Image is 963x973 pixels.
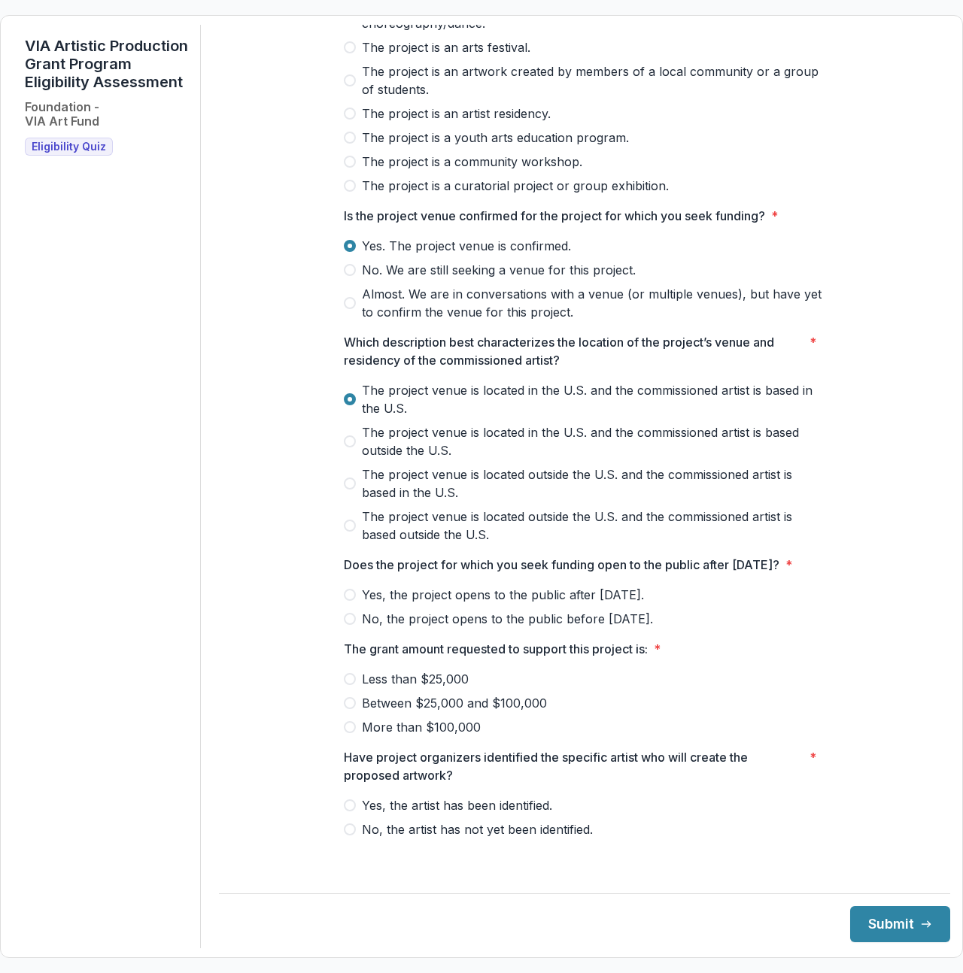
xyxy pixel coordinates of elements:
[25,100,99,129] h2: Foundation - VIA Art Fund
[362,105,551,123] span: The project is an artist residency.
[362,796,552,814] span: Yes, the artist has been identified.
[362,129,629,147] span: The project is a youth arts education program.
[32,141,106,153] span: Eligibility Quiz
[362,610,653,628] span: No, the project opens to the public before [DATE].
[344,640,648,658] p: The grant amount requested to support this project is:
[362,820,593,838] span: No, the artist has not yet been identified.
[344,748,804,784] p: Have project organizers identified the specific artist who will create the proposed artwork?
[344,333,804,369] p: Which description best characterizes the location of the project’s venue and residency of the com...
[362,670,469,688] span: Less than $25,000
[362,38,530,56] span: The project is an arts festival.
[344,556,779,574] p: Does the project for which you seek funding open to the public after [DATE]?
[362,62,825,99] span: The project is an artwork created by members of a local community or a group of students.
[362,261,636,279] span: No. We are still seeking a venue for this project.
[362,153,582,171] span: The project is a community workshop.
[362,465,825,502] span: The project venue is located outside the U.S. and the commissioned artist is based in the U.S.
[362,694,547,712] span: Between $25,000 and $100,000
[362,423,825,459] span: The project venue is located in the U.S. and the commissioned artist is based outside the U.S.
[850,906,950,942] button: Submit
[362,586,644,604] span: Yes, the project opens to the public after [DATE].
[362,508,825,544] span: The project venue is located outside the U.S. and the commissioned artist is based outside the U.S.
[362,237,571,255] span: Yes. The project venue is confirmed.
[362,177,669,195] span: The project is a curatorial project or group exhibition.
[344,207,765,225] p: Is the project venue confirmed for the project for which you seek funding?
[25,37,188,91] h1: VIA Artistic Production Grant Program Eligibility Assessment
[362,718,481,736] span: More than $100,000
[362,285,825,321] span: Almost. We are in conversations with a venue (or multiple venues), but have yet to confirm the ve...
[362,381,825,417] span: The project venue is located in the U.S. and the commissioned artist is based in the U.S.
